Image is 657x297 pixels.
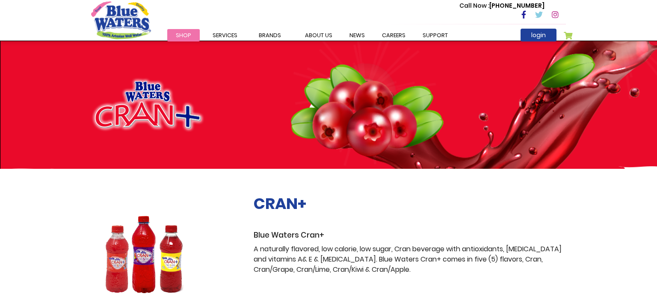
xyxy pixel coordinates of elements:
a: Brands [250,29,290,41]
a: login [521,29,556,41]
a: store logo [91,1,151,39]
span: Services [213,31,237,39]
span: Shop [176,31,191,39]
a: Shop [167,29,200,41]
p: A naturally flavored, low calorie, low sugar, Cran beverage with antioxidants, [MEDICAL_DATA] and... [254,244,566,275]
a: News [341,29,373,41]
a: about us [296,29,341,41]
span: Call Now : [459,1,489,10]
a: support [414,29,456,41]
span: Brands [259,31,281,39]
a: Services [204,29,246,41]
h3: Blue Waters Cran+ [254,231,566,240]
h2: CRAN+ [254,194,566,213]
p: [PHONE_NUMBER] [459,1,545,10]
a: careers [373,29,414,41]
